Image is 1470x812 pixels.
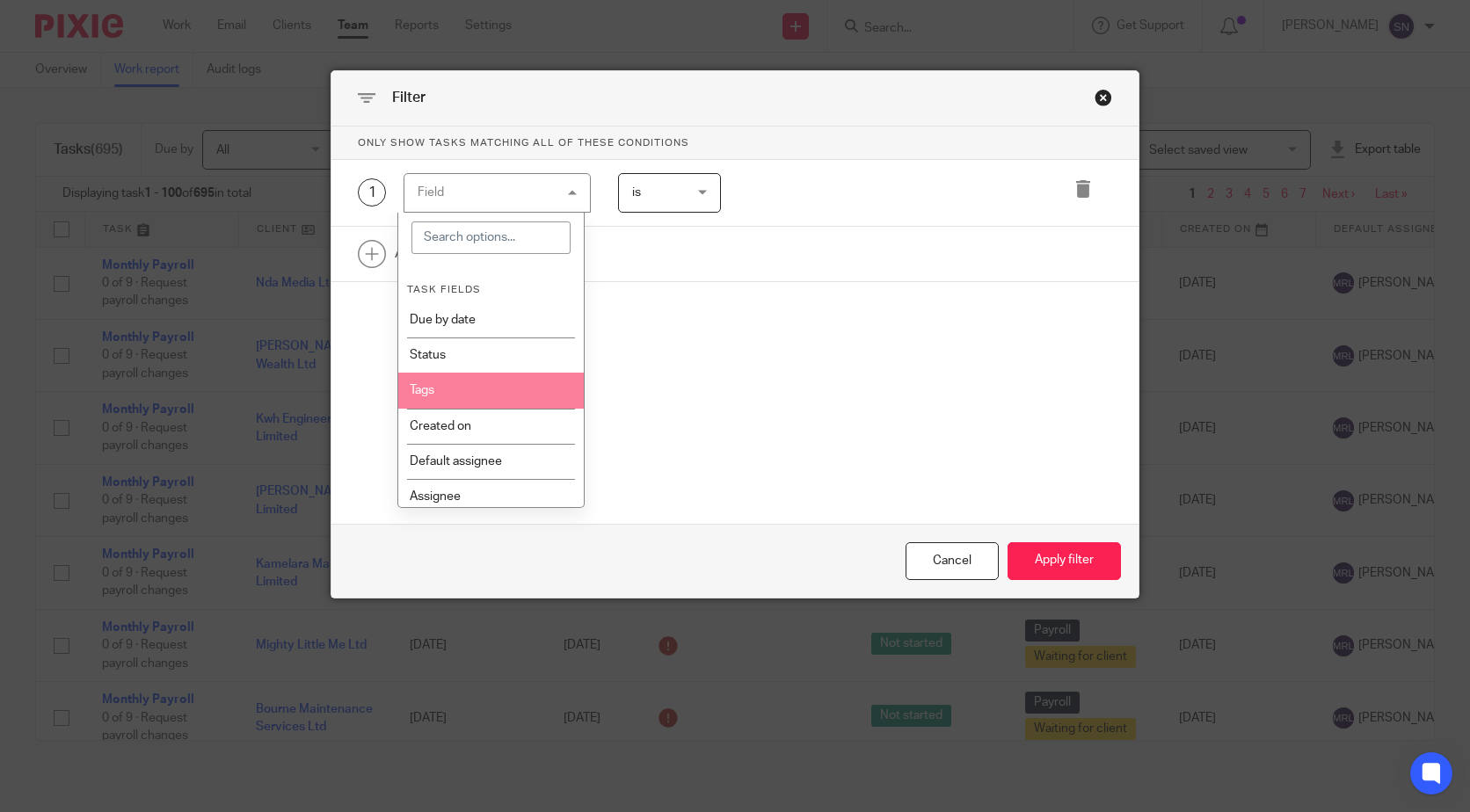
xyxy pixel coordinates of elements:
li: Created on [398,409,584,444]
li: Tags [398,373,584,408]
span: Filter [392,91,426,105]
p: Only show tasks matching all of these conditions [331,127,1139,160]
li: Task fields [407,265,575,301]
div: Field [418,186,444,199]
input: Search options... [411,221,571,255]
li: Assignee [398,479,584,514]
div: Close this dialog window [906,542,999,580]
li: Due by date [398,302,584,337]
div: Close this dialog window [1095,89,1112,106]
li: Status [398,337,584,373]
button: Apply filter [1008,542,1121,580]
div: 1 [358,178,386,207]
li: Default assignee [398,444,584,479]
span: is [632,186,641,199]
